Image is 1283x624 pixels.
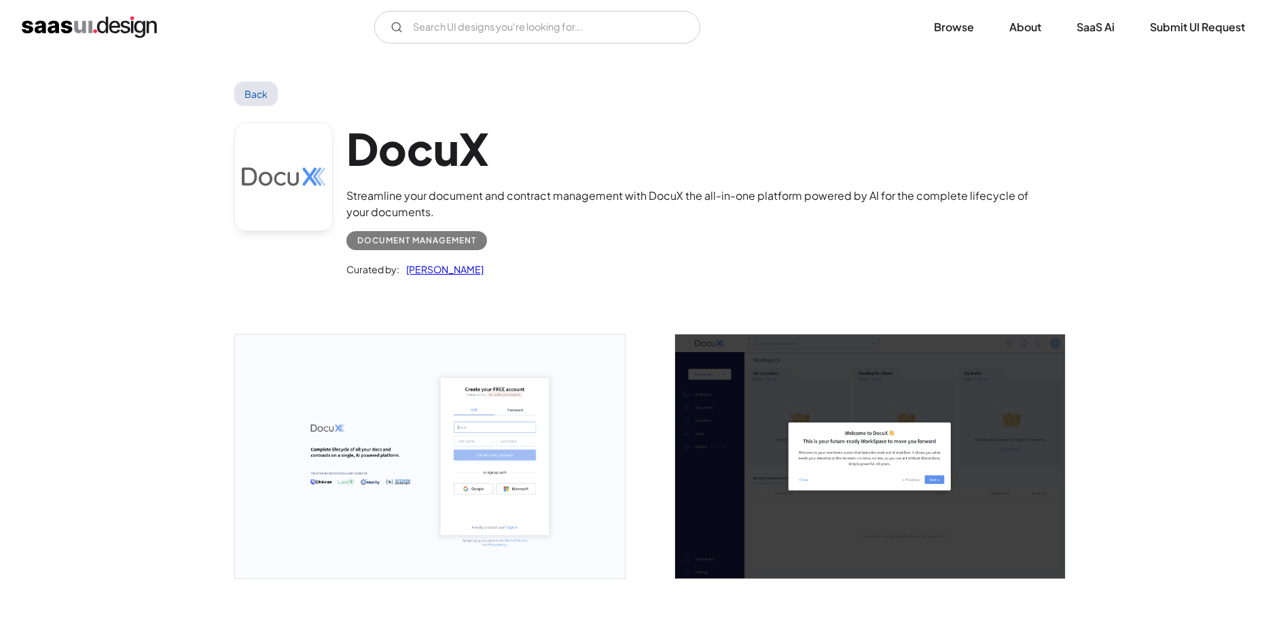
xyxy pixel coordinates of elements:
[346,122,1049,175] h1: DocuX
[675,334,1065,578] a: open lightbox
[357,232,476,249] div: Document Management
[1134,12,1261,42] a: Submit UI Request
[374,11,700,44] input: Search UI designs you're looking for...
[374,11,700,44] form: Email Form
[346,261,399,277] div: Curated by:
[399,261,484,277] a: [PERSON_NAME]
[235,334,625,578] a: open lightbox
[1060,12,1131,42] a: SaaS Ai
[22,16,157,38] a: home
[918,12,990,42] a: Browse
[235,334,625,578] img: 649c04d0f44565b924e66df9_Docux%20Signup%20Screen.png
[993,12,1058,42] a: About
[675,334,1065,578] img: 649c04e129ddd0d77ca03f31_Docux%20Welcome%20Screen.png
[346,188,1049,220] div: Streamline your document and contract management with DocuX the all-in-one platform powered by AI...
[234,82,278,106] a: Back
